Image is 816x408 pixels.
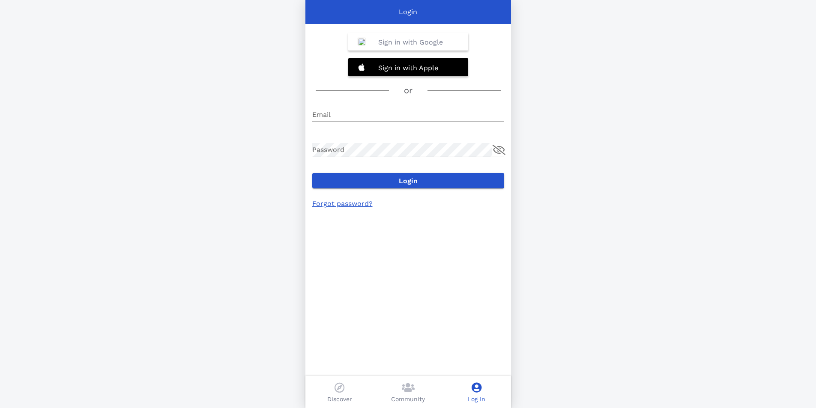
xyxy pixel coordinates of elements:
button: append icon [493,145,505,155]
button: Login [312,173,504,188]
p: Discover [327,395,352,404]
b: Sign in with Apple [378,64,438,72]
span: Login [319,177,497,185]
b: Sign in with Google [378,38,443,46]
img: 20201228132320%21Apple_logo_white.svg [358,63,365,71]
img: Google_%22G%22_Logo.svg [358,38,365,45]
a: Forgot password? [312,200,373,208]
p: Community [391,395,425,404]
p: Login [399,7,417,17]
h3: or [404,84,412,97]
p: Log In [468,395,485,404]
